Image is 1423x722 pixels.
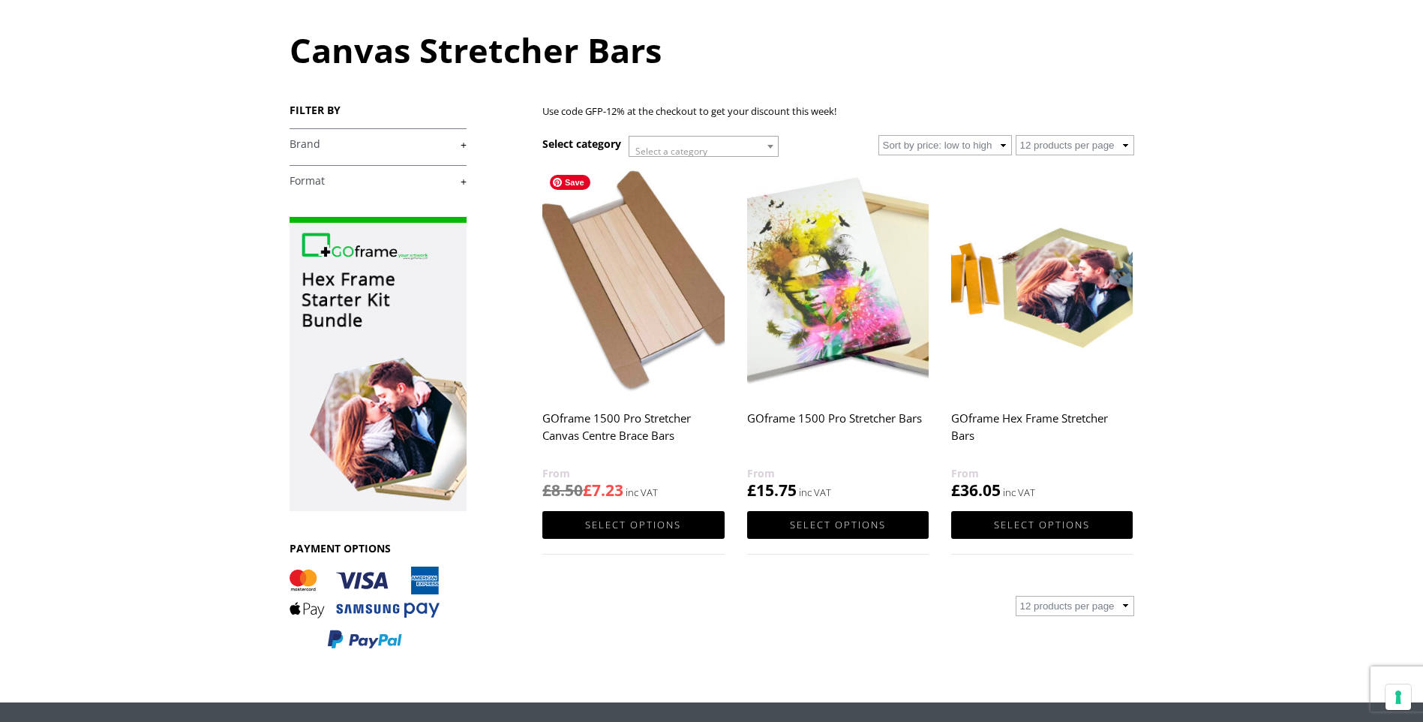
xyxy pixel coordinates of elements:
img: GOframe 1500 Pro Stretcher Bars [747,167,929,395]
h4: Brand [290,128,467,158]
a: + [290,137,467,152]
h2: GOframe 1500 Pro Stretcher Bars [747,405,929,465]
a: GOframe 1500 Pro Stretcher Canvas Centre Brace Bars £8.50£7.23 [542,167,724,501]
span: £ [583,480,592,501]
img: PAYMENT OPTIONS [290,567,440,650]
a: Select options for “GOframe 1500 Pro Stretcher Canvas Centre Brace Bars” [542,511,724,539]
p: Use code GFP-12% at the checkout to get your discount this week! [542,103,1133,120]
a: Select options for “GOframe Hex Frame Stretcher Bars” [951,511,1133,539]
a: GOframe Hex Frame Stretcher Bars £36.05 [951,167,1133,501]
a: GOframe 1500 Pro Stretcher Bars £15.75 [747,167,929,501]
bdi: 36.05 [951,480,1001,501]
bdi: 8.50 [542,480,583,501]
img: promo [290,217,467,511]
span: £ [747,480,756,501]
a: Select options for “GOframe 1500 Pro Stretcher Bars” [747,511,929,539]
img: GOframe Hex Frame Stretcher Bars [951,167,1133,395]
img: GOframe 1500 Pro Stretcher Canvas Centre Brace Bars [542,167,724,395]
span: £ [542,480,551,501]
h2: GOframe 1500 Pro Stretcher Canvas Centre Brace Bars [542,405,724,465]
a: + [290,174,467,188]
h4: Format [290,165,467,195]
h2: GOframe Hex Frame Stretcher Bars [951,405,1133,465]
h1: Canvas Stretcher Bars [290,27,1134,73]
bdi: 7.23 [583,480,623,501]
button: Your consent preferences for tracking technologies [1385,684,1411,710]
select: Shop order [878,135,1012,155]
bdi: 15.75 [747,480,797,501]
h3: PAYMENT OPTIONS [290,541,467,555]
span: Save [550,175,590,190]
h3: FILTER BY [290,103,467,117]
span: Select a category [635,145,707,158]
h3: Select category [542,137,621,151]
span: £ [951,480,960,501]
